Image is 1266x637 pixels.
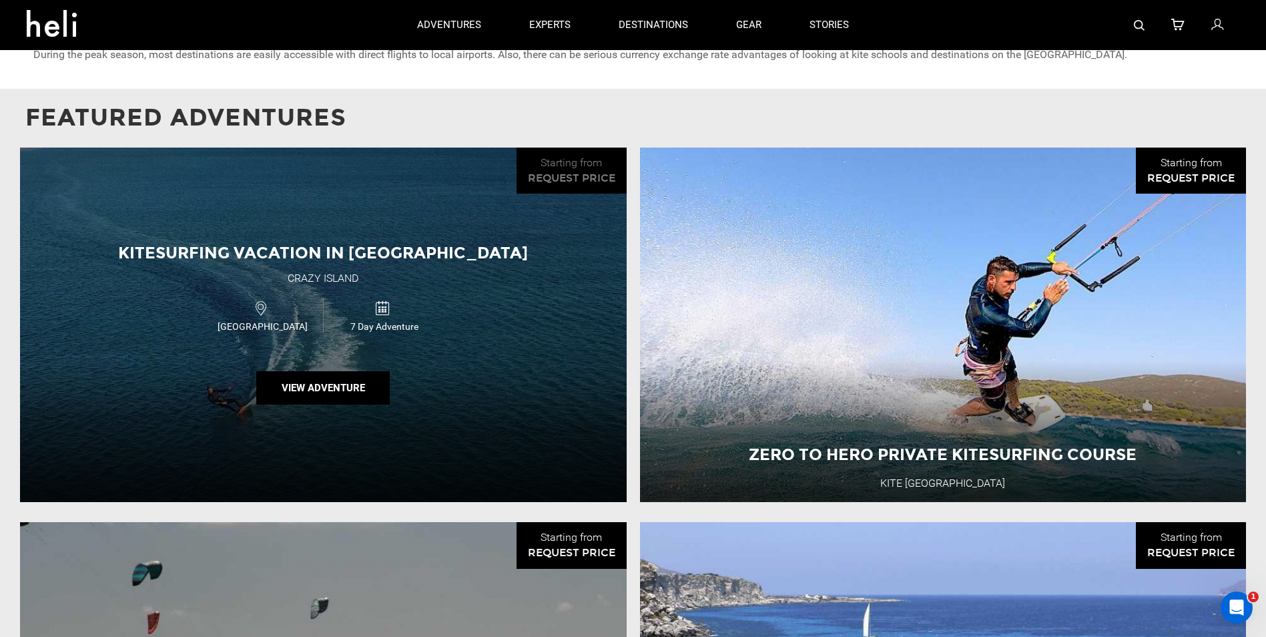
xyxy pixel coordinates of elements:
[324,320,444,333] span: 7 Day Adventure
[1134,20,1145,31] img: search-bar-icon.svg
[118,243,528,262] span: Kitesurfing Vacation in [GEOGRAPHIC_DATA]
[25,101,1241,135] p: Featured Adventures
[1248,592,1259,602] span: 1
[1221,592,1253,624] iframe: Intercom live chat
[529,18,571,32] p: experts
[256,371,390,405] button: View Adventure
[417,18,481,32] p: adventures
[288,271,358,286] div: Crazy Island
[619,18,688,32] p: destinations
[202,320,324,333] span: [GEOGRAPHIC_DATA]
